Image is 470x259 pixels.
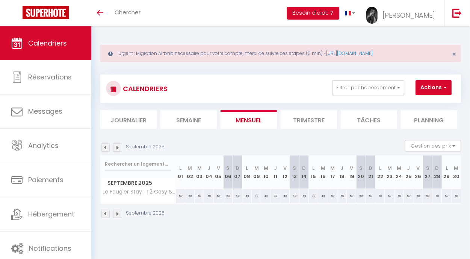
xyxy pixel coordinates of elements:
[223,155,233,189] th: 06
[28,107,62,116] span: Messages
[236,165,239,172] abbr: D
[214,189,223,203] div: 50
[223,189,233,203] div: 50
[375,189,385,203] div: 50
[264,165,268,172] abbr: M
[28,141,59,150] span: Analytics
[28,175,63,184] span: Paiements
[452,8,462,18] img: logout
[221,110,277,129] li: Mensuel
[290,189,299,203] div: 43
[309,155,318,189] th: 15
[204,189,213,203] div: 50
[452,49,456,59] span: ×
[299,189,309,203] div: 43
[326,50,373,56] a: [URL][DOMAIN_NAME]
[442,189,451,203] div: 50
[226,165,230,172] abbr: S
[432,155,442,189] th: 28
[452,189,461,203] div: 50
[313,165,315,172] abbr: L
[337,155,347,189] th: 18
[318,189,328,203] div: 43
[290,155,299,189] th: 13
[375,155,385,189] th: 22
[452,155,461,189] th: 30
[309,189,318,203] div: 43
[366,189,375,203] div: 50
[423,189,432,203] div: 50
[115,8,141,16] span: Chercher
[397,165,401,172] abbr: M
[28,72,72,82] span: Réservations
[356,189,366,203] div: 50
[452,51,456,58] button: Close
[23,6,69,19] img: Super Booking
[360,165,363,172] abbr: S
[100,45,461,62] div: Urgent : Migration Airbnb nécessaire pour votre compte, merci de suivre ces étapes (5 min) -
[176,189,185,203] div: 50
[356,155,366,189] th: 20
[387,165,392,172] abbr: M
[254,165,259,172] abbr: M
[413,155,423,189] th: 26
[379,165,381,172] abbr: L
[347,189,356,203] div: 50
[185,155,195,189] th: 02
[385,155,394,189] th: 23
[394,189,404,203] div: 50
[214,155,223,189] th: 05
[28,38,67,48] span: Calendriers
[366,155,375,189] th: 21
[382,11,435,20] span: [PERSON_NAME]
[281,110,337,129] li: Trimestre
[369,165,372,172] abbr: D
[252,155,261,189] th: 09
[105,157,171,171] input: Rechercher un logement...
[197,165,202,172] abbr: M
[330,165,335,172] abbr: M
[341,110,397,129] li: Tâches
[454,165,459,172] abbr: M
[195,189,204,203] div: 50
[29,244,71,253] span: Notifications
[271,155,280,189] th: 11
[423,155,432,189] th: 27
[195,155,204,189] th: 03
[404,189,413,203] div: 50
[405,140,461,151] button: Gestion des prix
[271,189,280,203] div: 43
[102,189,177,195] span: Le Faugier Stay : T2 Cosy & parking rue gratuit
[274,165,277,172] abbr: J
[204,155,213,189] th: 04
[432,189,442,203] div: 50
[242,155,252,189] th: 08
[340,165,343,172] abbr: J
[446,165,448,172] abbr: L
[176,155,185,189] th: 01
[299,155,309,189] th: 14
[435,165,439,172] abbr: D
[332,80,404,95] button: Filtrer par hébergement
[404,155,413,189] th: 25
[293,165,296,172] abbr: S
[217,165,220,172] abbr: V
[366,7,378,24] img: ...
[283,165,287,172] abbr: V
[280,155,290,189] th: 12
[416,80,452,95] button: Actions
[233,189,242,203] div: 43
[394,155,404,189] th: 24
[318,155,328,189] th: 16
[385,189,394,203] div: 50
[280,189,290,203] div: 43
[242,189,252,203] div: 43
[287,7,339,20] button: Besoin d'aide ?
[337,189,347,203] div: 50
[233,155,242,189] th: 07
[442,155,451,189] th: 29
[261,189,271,203] div: 43
[347,155,356,189] th: 19
[416,165,420,172] abbr: V
[252,189,261,203] div: 43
